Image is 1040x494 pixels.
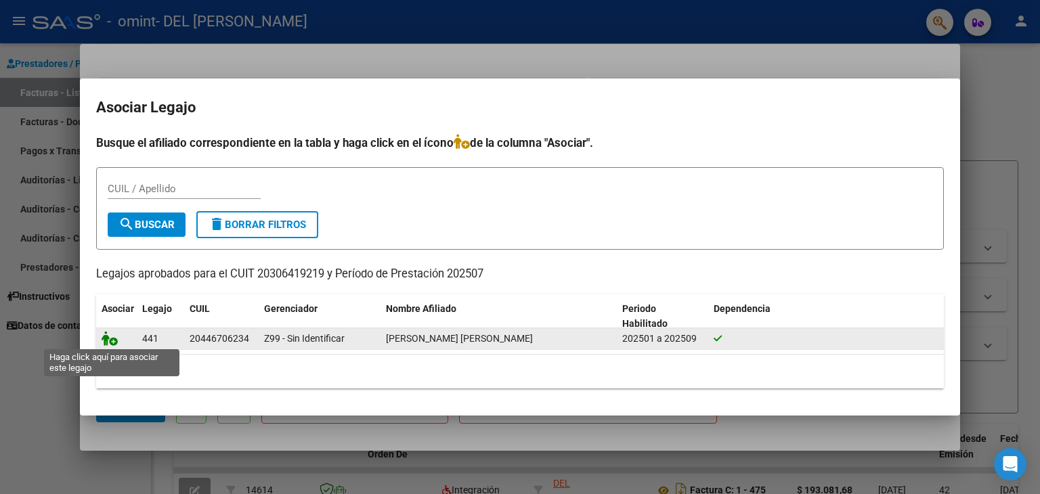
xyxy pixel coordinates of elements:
span: CUIL [190,303,210,314]
span: Buscar [118,219,175,231]
datatable-header-cell: Dependencia [708,294,945,339]
span: OBIÑA MALDONADO NICOLAS NORBERTO [386,333,533,344]
div: 1 registros [96,355,944,388]
mat-icon: search [118,216,135,232]
span: 441 [142,333,158,344]
button: Buscar [108,212,186,237]
div: 202501 a 202509 [622,331,703,346]
p: Legajos aprobados para el CUIT 20306419219 y Período de Prestación 202507 [96,266,944,283]
div: Open Intercom Messenger [994,448,1026,480]
span: Periodo Habilitado [622,303,668,330]
datatable-header-cell: CUIL [184,294,259,339]
h2: Asociar Legajo [96,95,944,120]
datatable-header-cell: Nombre Afiliado [381,294,617,339]
mat-icon: delete [209,216,225,232]
datatable-header-cell: Asociar [96,294,137,339]
span: Legajo [142,303,172,314]
datatable-header-cell: Gerenciador [259,294,381,339]
span: Dependencia [714,303,771,314]
div: 20446706234 [190,331,249,346]
datatable-header-cell: Legajo [137,294,184,339]
h4: Busque el afiliado correspondiente en la tabla y haga click en el ícono de la columna "Asociar". [96,134,944,152]
datatable-header-cell: Periodo Habilitado [617,294,708,339]
button: Borrar Filtros [196,211,318,238]
span: Borrar Filtros [209,219,306,231]
span: Asociar [102,303,134,314]
span: Gerenciador [264,303,318,314]
span: Nombre Afiliado [386,303,456,314]
span: Z99 - Sin Identificar [264,333,345,344]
